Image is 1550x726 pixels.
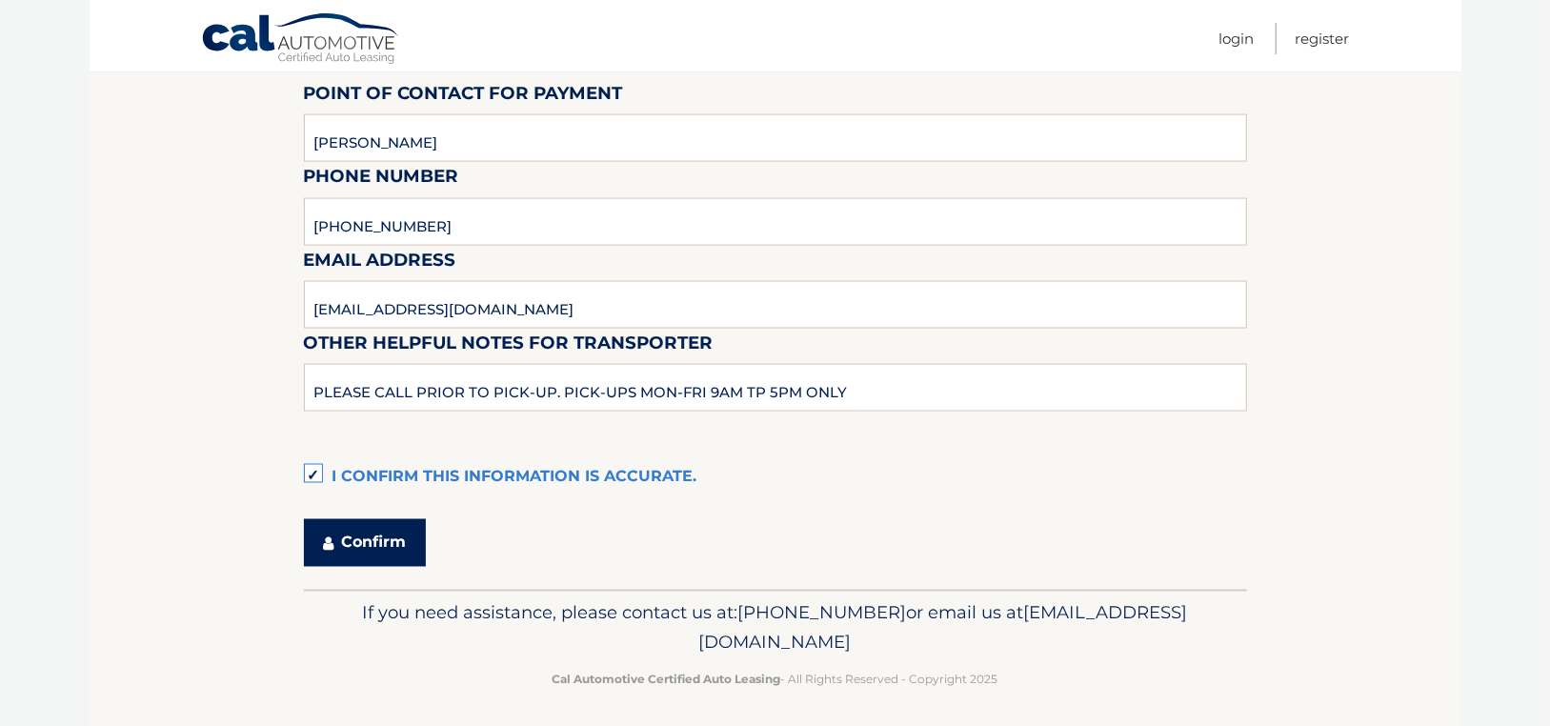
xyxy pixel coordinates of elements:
[304,79,623,114] label: Point of Contact for Payment
[304,329,714,364] label: Other helpful notes for transporter
[553,673,781,687] strong: Cal Automotive Certified Auto Leasing
[1219,23,1255,54] a: Login
[738,602,907,624] span: [PHONE_NUMBER]
[304,458,1247,496] label: I confirm this information is accurate.
[304,519,426,567] button: Confirm
[201,12,401,68] a: Cal Automotive
[304,246,456,281] label: Email Address
[316,670,1235,690] p: - All Rights Reserved - Copyright 2025
[316,598,1235,659] p: If you need assistance, please contact us at: or email us at
[1296,23,1350,54] a: Register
